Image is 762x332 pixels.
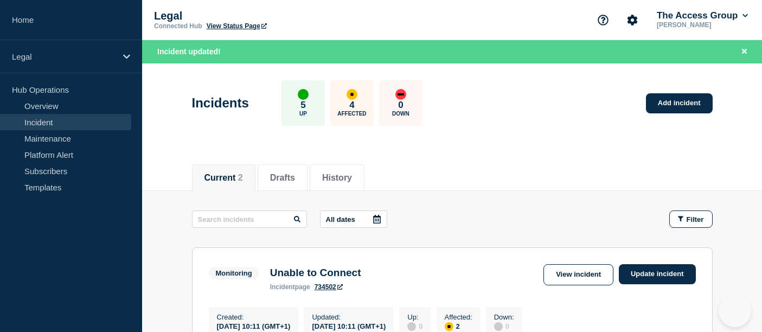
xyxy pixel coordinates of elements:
[619,264,696,284] a: Update incident
[154,22,202,30] p: Connected Hub
[347,89,357,100] div: affected
[407,321,422,331] div: 0
[204,173,243,183] button: Current 2
[238,173,243,182] span: 2
[655,21,750,29] p: [PERSON_NAME]
[217,313,291,321] p: Created :
[719,295,751,327] iframe: Help Scout Beacon - Open
[395,89,406,100] div: down
[154,10,371,22] p: Legal
[494,321,514,331] div: 0
[738,46,751,58] button: Close banner
[270,173,295,183] button: Drafts
[315,283,343,291] a: 734502
[337,111,366,117] p: Affected
[592,9,614,31] button: Support
[298,89,309,100] div: up
[407,322,416,331] div: disabled
[494,322,503,331] div: disabled
[157,47,221,56] span: Incident updated!
[299,111,307,117] p: Up
[322,173,352,183] button: History
[655,10,750,21] button: The Access Group
[326,215,355,224] p: All dates
[192,210,307,228] input: Search incidents
[494,313,514,321] p: Down :
[270,267,361,279] h3: Unable to Connect
[207,22,267,30] a: View Status Page
[407,313,422,321] p: Up :
[398,100,403,111] p: 0
[445,322,453,331] div: affected
[687,215,704,224] span: Filter
[12,52,116,61] p: Legal
[646,93,713,113] a: Add incident
[192,95,249,111] h1: Incidents
[312,313,386,321] p: Updated :
[621,9,644,31] button: Account settings
[209,267,259,279] span: Monitoring
[669,210,713,228] button: Filter
[270,283,295,291] span: incident
[349,100,354,111] p: 4
[543,264,613,285] a: View incident
[445,313,472,321] p: Affected :
[217,321,291,330] div: [DATE] 10:11 (GMT+1)
[445,321,472,331] div: 2
[270,283,310,291] p: page
[320,210,387,228] button: All dates
[312,321,386,330] div: [DATE] 10:11 (GMT+1)
[392,111,409,117] p: Down
[300,100,305,111] p: 5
